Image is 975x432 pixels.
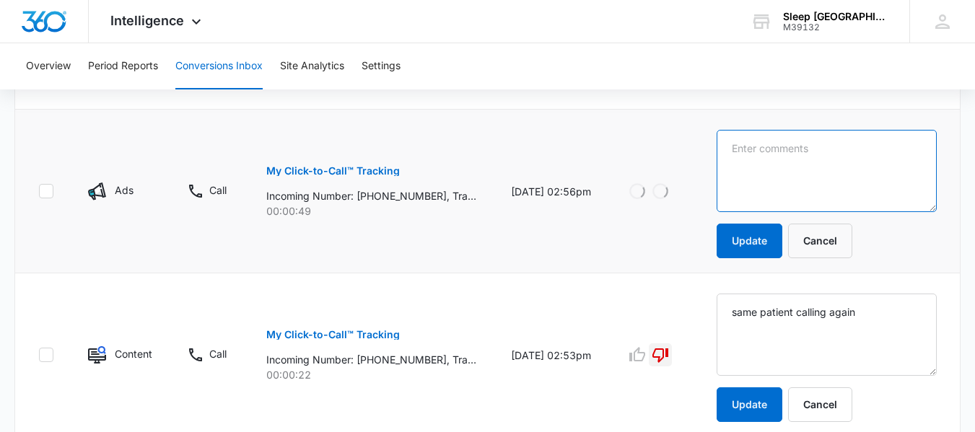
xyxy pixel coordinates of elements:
[788,224,852,258] button: Cancel
[209,182,227,198] p: Call
[175,43,263,89] button: Conversions Inbox
[717,387,782,422] button: Update
[494,110,608,273] td: [DATE] 02:56pm
[280,43,344,89] button: Site Analytics
[717,224,782,258] button: Update
[266,188,476,203] p: Incoming Number: [PHONE_NUMBER], Tracking Number: [PHONE_NUMBER], Ring To: [PHONE_NUMBER], Caller...
[115,346,152,361] p: Content
[26,43,71,89] button: Overview
[266,317,400,352] button: My Click-to-Call™ Tracking
[110,13,184,28] span: Intelligence
[717,294,937,376] textarea: same patient calling again
[266,166,400,176] p: My Click-to-Call™ Tracking
[266,352,476,367] p: Incoming Number: [PHONE_NUMBER], Tracking Number: [PHONE_NUMBER], Ring To: [PHONE_NUMBER], Caller...
[783,22,888,32] div: account id
[115,182,134,198] p: Ads
[266,203,476,219] p: 00:00:49
[788,387,852,422] button: Cancel
[88,43,158,89] button: Period Reports
[209,346,227,361] p: Call
[362,43,401,89] button: Settings
[266,154,400,188] button: My Click-to-Call™ Tracking
[783,11,888,22] div: account name
[266,330,400,340] p: My Click-to-Call™ Tracking
[266,367,476,382] p: 00:00:22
